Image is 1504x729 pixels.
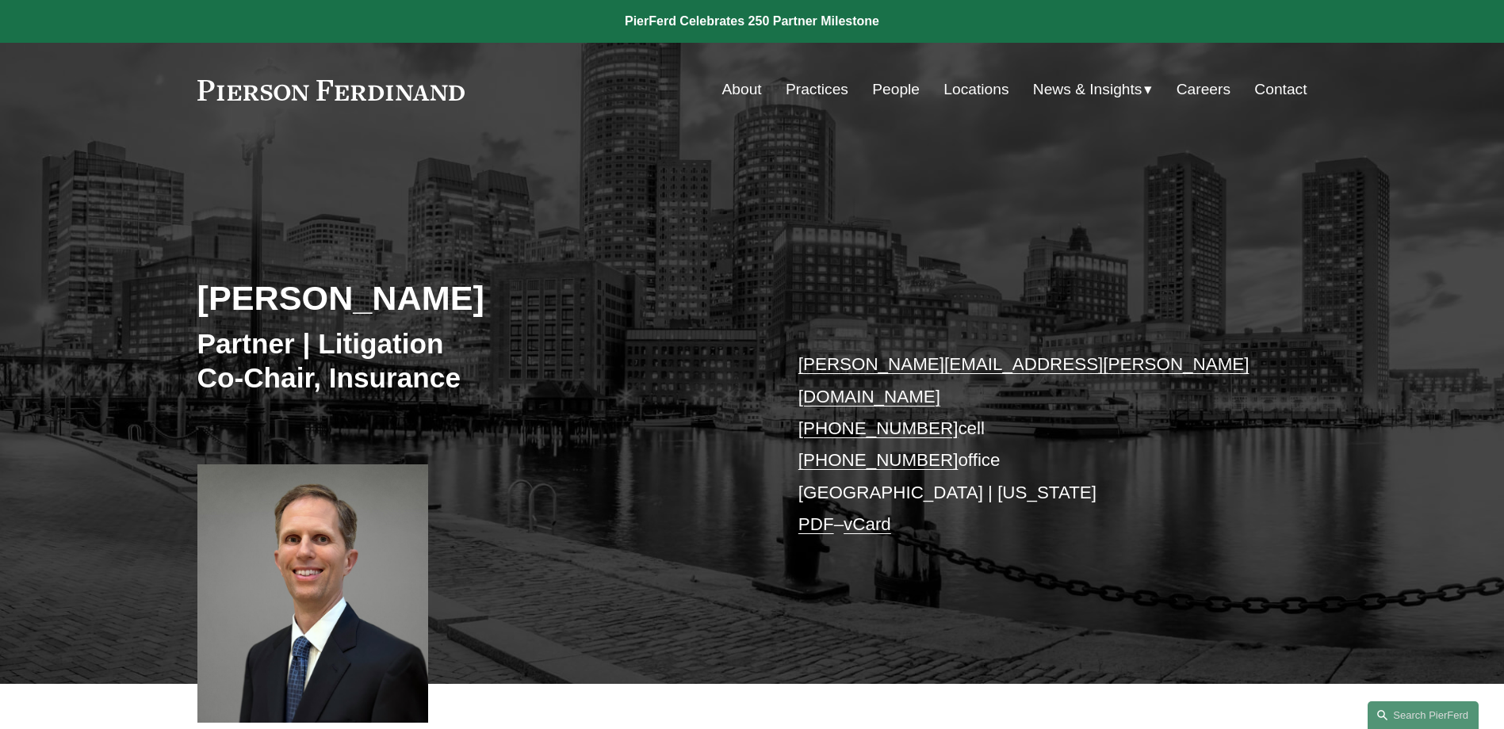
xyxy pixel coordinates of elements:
a: Locations [943,74,1008,105]
a: vCard [844,514,891,534]
a: [PHONE_NUMBER] [798,450,959,470]
a: Contact [1254,74,1307,105]
a: Careers [1177,74,1230,105]
h3: Partner | Litigation Co-Chair, Insurance [197,326,752,395]
span: News & Insights [1033,76,1142,104]
a: folder dropdown [1033,74,1153,105]
p: cell office [GEOGRAPHIC_DATA] | [US_STATE] – [798,349,1261,540]
a: [PHONE_NUMBER] [798,418,959,438]
a: PDF [798,514,834,534]
a: About [722,74,762,105]
a: Practices [786,74,848,105]
h2: [PERSON_NAME] [197,277,752,319]
a: [PERSON_NAME][EMAIL_ADDRESS][PERSON_NAME][DOMAIN_NAME] [798,354,1250,406]
a: Search this site [1368,701,1479,729]
a: People [872,74,920,105]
